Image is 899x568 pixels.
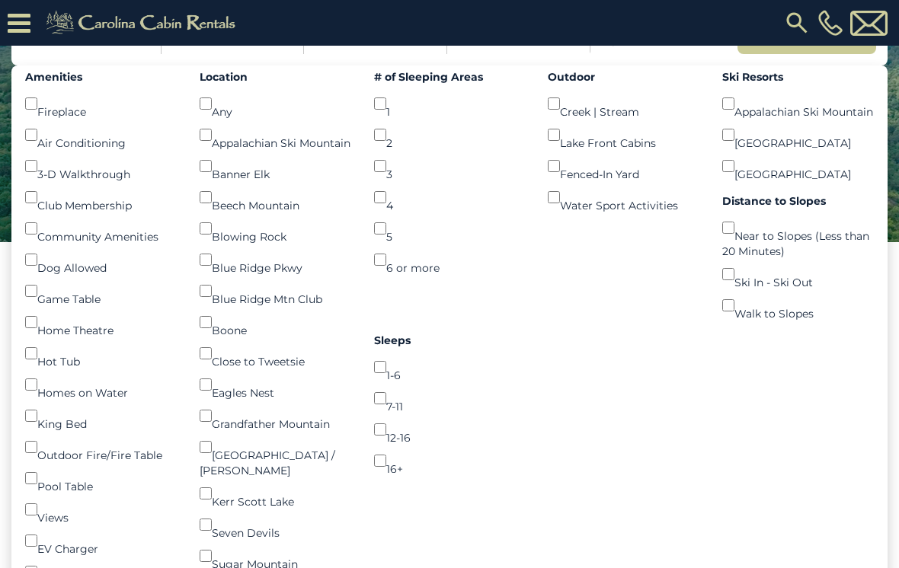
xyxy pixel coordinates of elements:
[25,151,177,182] div: 3-D Walkthrough
[200,307,351,338] div: Boone
[25,494,177,525] div: Views
[25,369,177,400] div: Homes on Water
[374,182,526,213] div: 4
[38,8,248,38] img: Khaki-logo.png
[722,69,874,85] label: Ski Resorts
[25,338,177,369] div: Hot Tub
[374,88,526,120] div: 1
[25,400,177,432] div: King Bed
[200,478,351,509] div: Kerr Scott Lake
[200,151,351,182] div: Banner Elk
[200,213,351,244] div: Blowing Rock
[722,259,874,290] div: Ski In - Ski Out
[374,151,526,182] div: 3
[25,120,177,151] div: Air Conditioning
[548,151,699,182] div: Fenced-In Yard
[374,213,526,244] div: 5
[200,182,351,213] div: Beech Mountain
[25,69,177,85] label: Amenities
[722,151,874,182] div: [GEOGRAPHIC_DATA]
[374,383,526,414] div: 7-11
[783,9,811,37] img: search-regular.svg
[374,120,526,151] div: 2
[200,509,351,541] div: Seven Devils
[200,88,351,120] div: Any
[25,463,177,494] div: Pool Table
[200,400,351,432] div: Grandfather Mountain
[25,307,177,338] div: Home Theatre
[722,120,874,151] div: [GEOGRAPHIC_DATA]
[374,69,526,85] label: # of Sleeping Areas
[374,352,526,383] div: 1-6
[200,120,351,151] div: Appalachian Ski Mountain
[548,120,699,151] div: Lake Front Cabins
[25,182,177,213] div: Club Membership
[25,244,177,276] div: Dog Allowed
[200,276,351,307] div: Blue Ridge Mtn Club
[548,69,699,85] label: Outdoor
[200,338,351,369] div: Close to Tweetsie
[722,212,874,259] div: Near to Slopes (Less than 20 Minutes)
[200,69,351,85] label: Location
[814,10,846,36] a: [PHONE_NUMBER]
[548,182,699,213] div: Water Sport Activities
[25,432,177,463] div: Outdoor Fire/Fire Table
[374,244,526,276] div: 6 or more
[374,445,526,477] div: 16+
[374,333,526,348] label: Sleeps
[200,432,351,478] div: [GEOGRAPHIC_DATA] / [PERSON_NAME]
[722,88,874,120] div: Appalachian Ski Mountain
[200,244,351,276] div: Blue Ridge Pkwy
[722,193,874,209] label: Distance to Slopes
[25,213,177,244] div: Community Amenities
[25,276,177,307] div: Game Table
[25,525,177,557] div: EV Charger
[374,414,526,445] div: 12-16
[200,369,351,400] div: Eagles Nest
[25,88,177,120] div: Fireplace
[548,88,699,120] div: Creek | Stream
[722,290,874,321] div: Walk to Slopes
